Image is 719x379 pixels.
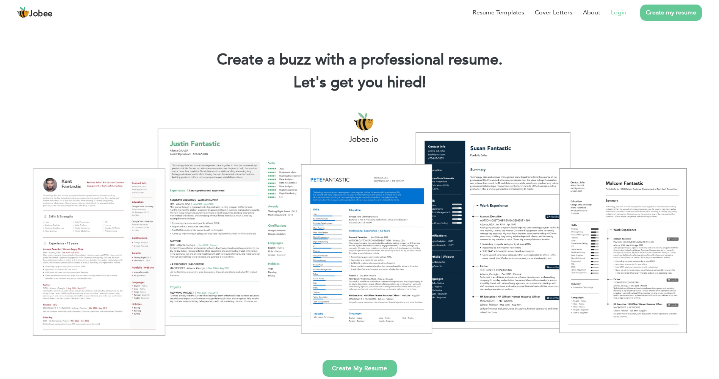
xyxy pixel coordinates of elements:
[17,6,53,19] a: Jobee
[611,8,627,17] a: Login
[11,50,708,70] h1: Create a buzz with a professional resume.
[473,8,524,17] a: Resume Templates
[583,8,600,17] a: About
[640,5,702,21] a: Create my resume
[17,6,29,19] img: jobee.io
[535,8,572,17] a: Cover Letters
[422,72,426,93] span: |
[331,72,426,93] span: get you hired!
[11,73,708,92] h2: Let's
[29,10,53,18] span: Jobee
[323,360,397,377] a: Create My Resume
